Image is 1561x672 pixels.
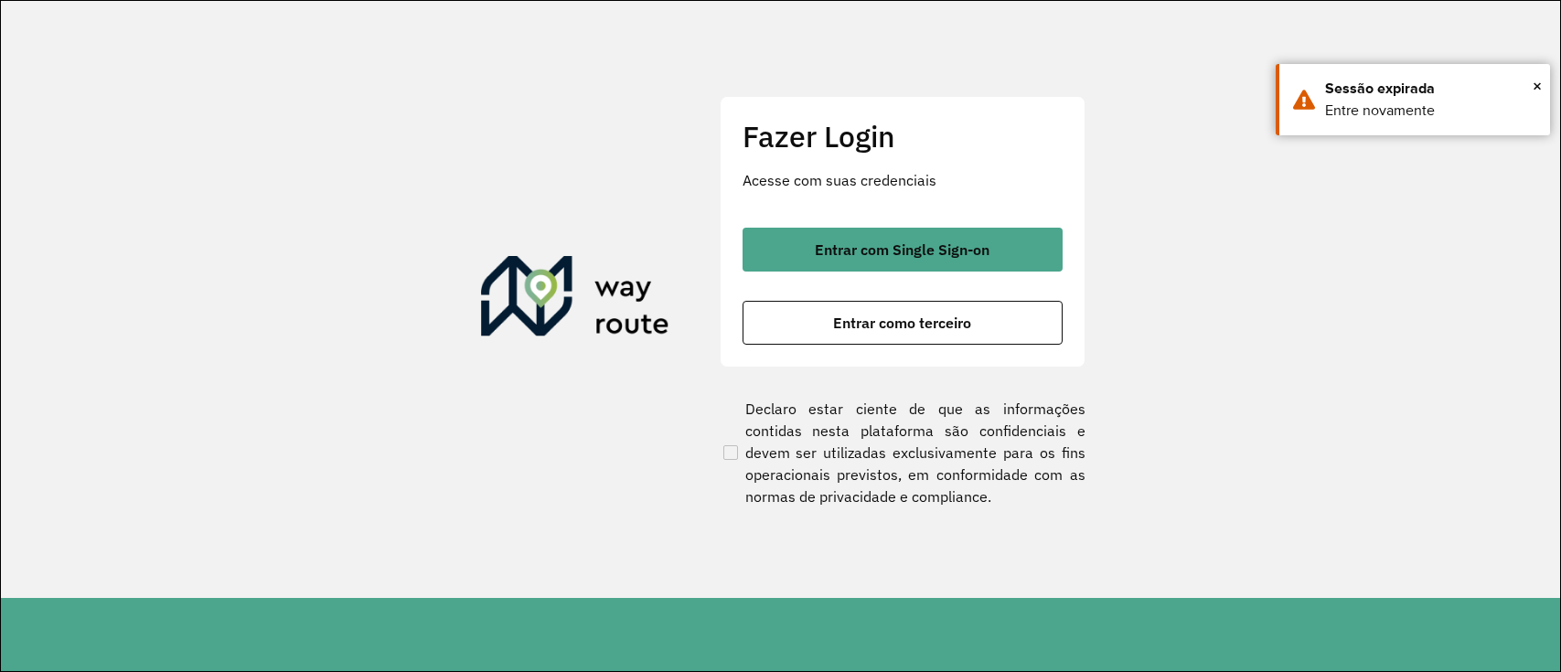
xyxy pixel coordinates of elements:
[1325,100,1536,122] div: Entre novamente
[815,242,989,257] span: Entrar com Single Sign-on
[743,228,1063,272] button: button
[1533,72,1542,100] span: ×
[481,256,669,344] img: Roteirizador AmbevTech
[743,169,1063,191] p: Acesse com suas credenciais
[743,301,1063,345] button: button
[833,315,971,330] span: Entrar como terceiro
[720,398,1085,507] label: Declaro estar ciente de que as informações contidas nesta plataforma são confidenciais e devem se...
[1325,78,1536,100] div: Sessão expirada
[743,119,1063,154] h2: Fazer Login
[1533,72,1542,100] button: Close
